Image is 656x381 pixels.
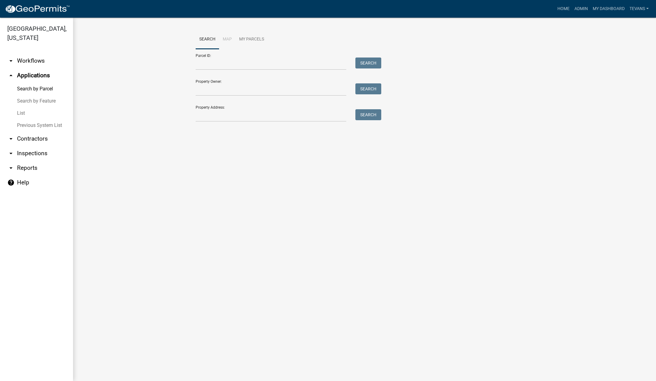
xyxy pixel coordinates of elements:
button: Search [355,83,381,94]
i: help [7,179,15,186]
i: arrow_drop_down [7,135,15,142]
i: arrow_drop_up [7,72,15,79]
button: Search [355,58,381,68]
a: tevans [627,3,651,15]
i: arrow_drop_down [7,57,15,65]
a: My Dashboard [590,3,627,15]
button: Search [355,109,381,120]
i: arrow_drop_down [7,150,15,157]
i: arrow_drop_down [7,164,15,172]
a: Admin [572,3,590,15]
a: My Parcels [236,30,268,49]
a: Search [196,30,219,49]
a: Home [555,3,572,15]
